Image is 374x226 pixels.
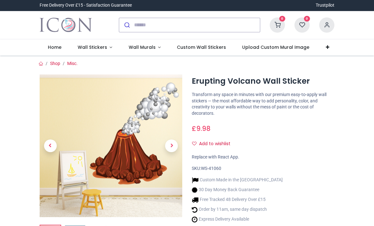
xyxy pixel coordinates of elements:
[192,177,283,184] li: Custom Made in the [GEOGRAPHIC_DATA]
[40,96,61,196] a: Previous
[165,139,178,152] span: Next
[44,139,57,152] span: Previous
[78,44,107,50] span: Wall Stickers
[120,39,169,56] a: Wall Murals
[129,44,156,50] span: Wall Murals
[192,141,197,146] i: Add to wishlist
[279,16,285,22] sup: 0
[192,165,334,172] div: SKU:
[304,16,310,22] sup: 0
[192,154,334,160] div: Replace with React App.
[69,39,120,56] a: Wall Stickers
[119,18,134,32] button: Submit
[316,2,334,9] a: Trustpilot
[192,76,334,87] h1: Erupting Volcano Wall Sticker
[192,124,210,133] span: £
[196,124,210,133] span: 9.98
[40,16,92,34] img: Icon Wall Stickers
[192,206,283,213] li: Order by 11am, same day dispatch
[242,44,309,50] span: Upload Custom Mural Image
[192,187,283,193] li: 30 Day Money Back Guarantee
[161,96,183,196] a: Next
[48,44,61,50] span: Home
[192,216,283,223] li: Express Delivery Available
[192,197,283,203] li: Free Tracked 48 Delivery Over £15
[192,92,334,116] p: Transform any space in minutes with our premium easy-to-apply wall stickers — the most affordable...
[67,61,78,66] a: Misc.
[40,16,92,34] a: Logo of Icon Wall Stickers
[40,74,182,217] img: Erupting Volcano Wall Sticker
[192,139,236,149] button: Add to wishlistAdd to wishlist
[50,61,60,66] a: Shop
[270,22,285,27] a: 0
[201,166,221,171] span: WS-41060
[40,2,132,9] div: Free Delivery Over £15 - Satisfaction Guarantee
[294,22,310,27] a: 0
[177,44,226,50] span: Custom Wall Stickers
